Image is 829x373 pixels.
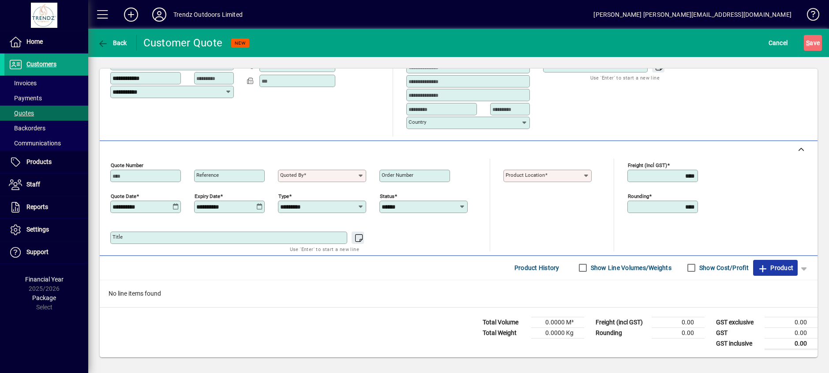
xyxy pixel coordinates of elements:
span: Customers [26,61,56,68]
div: Trendz Outdoors Limited [173,8,243,22]
td: 0.0000 Kg [531,327,584,338]
span: ave [806,36,820,50]
span: Home [26,38,43,45]
span: S [806,39,810,46]
td: 0.00 [652,317,705,327]
button: Save [804,35,822,51]
mat-hint: Use 'Enter' to start a new line [290,244,359,254]
mat-label: Quoted by [280,172,304,178]
app-page-header-button: Back [88,35,137,51]
button: Back [95,35,129,51]
a: Backorders [4,121,88,136]
mat-label: Status [380,193,394,199]
mat-label: Product location [506,172,545,178]
button: Profile [145,7,173,23]
button: Product [753,260,798,276]
span: Quotes [9,110,34,117]
a: Invoices [4,76,88,91]
mat-label: Reference [196,172,219,178]
button: Add [117,7,145,23]
span: Cancel [769,36,788,50]
mat-label: Expiry date [195,193,220,199]
a: Products [4,151,88,173]
span: Reports [26,203,48,210]
td: GST exclusive [712,317,765,327]
span: Back [98,39,127,46]
span: Financial Year [25,276,64,283]
td: Total Volume [478,317,531,327]
td: 0.00 [765,327,818,338]
button: Cancel [766,35,790,51]
a: Reports [4,196,88,218]
span: Settings [26,226,49,233]
mat-label: Freight (incl GST) [628,162,667,168]
mat-label: Country [409,119,426,125]
mat-label: Quote number [111,162,143,168]
span: Staff [26,181,40,188]
mat-label: Order number [382,172,413,178]
td: 0.00 [765,317,818,327]
td: Rounding [591,327,652,338]
td: 0.0000 M³ [531,317,584,327]
span: Package [32,294,56,301]
div: [PERSON_NAME] [PERSON_NAME][EMAIL_ADDRESS][DOMAIN_NAME] [593,8,791,22]
a: Payments [4,91,88,106]
div: Customer Quote [143,36,223,50]
a: Staff [4,174,88,196]
a: Settings [4,219,88,241]
label: Show Line Volumes/Weights [589,263,671,272]
label: Show Cost/Profit [698,263,749,272]
button: Product History [511,260,563,276]
span: Support [26,248,49,255]
td: Freight (incl GST) [591,317,652,327]
span: Backorders [9,125,45,132]
span: Products [26,158,52,165]
mat-label: Rounding [628,193,649,199]
a: Home [4,31,88,53]
span: Product History [514,261,559,275]
span: NEW [235,40,246,46]
mat-label: Title [113,234,123,240]
mat-label: Quote date [111,193,136,199]
td: GST [712,327,765,338]
td: GST inclusive [712,338,765,349]
div: No line items found [100,280,818,307]
span: Payments [9,95,42,102]
a: Support [4,241,88,263]
span: Product [758,261,793,275]
span: Invoices [9,80,37,87]
td: 0.00 [765,338,818,349]
span: Communications [9,140,61,147]
mat-label: Type [278,193,289,199]
td: Total Weight [478,327,531,338]
a: Quotes [4,106,88,121]
a: Knowledge Base [800,2,818,30]
mat-hint: Use 'Enter' to start a new line [590,72,660,83]
td: 0.00 [652,327,705,338]
a: Communications [4,136,88,151]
